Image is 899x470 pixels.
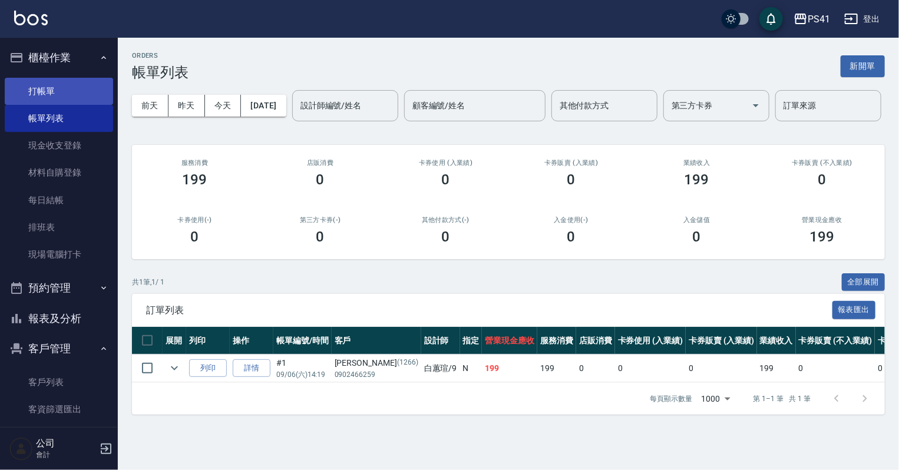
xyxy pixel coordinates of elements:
[774,216,871,224] h2: 營業現金應收
[272,216,369,224] h2: 第三方卡券(-)
[205,95,242,117] button: 今天
[537,327,576,355] th: 服務消費
[191,229,199,245] h3: 0
[841,55,885,77] button: 新開單
[332,327,421,355] th: 客戶
[5,396,113,423] a: 客資篩選匯出
[335,357,418,369] div: [PERSON_NAME]
[9,437,33,461] img: Person
[685,171,709,188] h3: 199
[273,327,332,355] th: 帳單編號/時間
[5,369,113,396] a: 客戶列表
[567,171,576,188] h3: 0
[163,327,186,355] th: 展開
[576,327,615,355] th: 店販消費
[5,159,113,186] a: 材料自購登錄
[132,64,189,81] h3: 帳單列表
[757,355,796,382] td: 199
[241,95,286,117] button: [DATE]
[186,327,230,355] th: 列印
[759,7,783,31] button: save
[5,105,113,132] a: 帳單列表
[523,216,620,224] h2: 入金使用(-)
[810,229,835,245] h3: 199
[5,273,113,303] button: 預約管理
[146,304,832,316] span: 訂單列表
[5,78,113,105] a: 打帳單
[335,369,418,380] p: 0902466259
[421,327,460,355] th: 設計師
[615,355,686,382] td: 0
[839,8,885,30] button: 登出
[276,369,329,380] p: 09/06 (六) 14:19
[697,383,735,415] div: 1000
[5,303,113,334] button: 報表及分析
[397,357,418,369] p: (1266)
[693,229,701,245] h3: 0
[5,42,113,73] button: 櫃檯作業
[774,159,871,167] h2: 卡券販賣 (不入業績)
[273,355,332,382] td: #1
[36,438,96,449] h5: 公司
[757,327,796,355] th: 業績收入
[5,132,113,159] a: 現金收支登錄
[796,355,875,382] td: 0
[648,216,745,224] h2: 入金儲值
[576,355,615,382] td: 0
[460,327,482,355] th: 指定
[316,171,325,188] h3: 0
[460,355,482,382] td: N
[796,327,875,355] th: 卡券販賣 (不入業績)
[5,214,113,241] a: 排班表
[567,229,576,245] h3: 0
[132,52,189,59] h2: ORDERS
[648,159,745,167] h2: 業績收入
[615,327,686,355] th: 卡券使用 (入業績)
[650,393,692,404] p: 每頁顯示數量
[146,216,243,224] h2: 卡券使用(-)
[146,159,243,167] h3: 服務消費
[132,95,168,117] button: 前天
[272,159,369,167] h2: 店販消費
[832,304,876,315] a: 報表匯出
[5,187,113,214] a: 每日結帳
[832,301,876,319] button: 報表匯出
[808,12,830,27] div: PS41
[753,393,811,404] p: 第 1–1 筆 共 1 筆
[789,7,835,31] button: PS41
[421,355,460,382] td: 白蕙瑄 /9
[818,171,827,188] h3: 0
[686,327,757,355] th: 卡券販賣 (入業績)
[442,229,450,245] h3: 0
[316,229,325,245] h3: 0
[233,359,270,378] a: 詳情
[686,355,757,382] td: 0
[397,216,494,224] h2: 其他付款方式(-)
[36,449,96,460] p: 會計
[482,327,537,355] th: 營業現金應收
[189,359,227,378] button: 列印
[442,171,450,188] h3: 0
[482,355,537,382] td: 199
[746,96,765,115] button: Open
[132,277,164,287] p: 共 1 筆, 1 / 1
[842,273,885,292] button: 全部展開
[230,327,273,355] th: 操作
[5,423,113,450] a: 卡券管理
[5,333,113,364] button: 客戶管理
[537,355,576,382] td: 199
[166,359,183,377] button: expand row
[523,159,620,167] h2: 卡券販賣 (入業績)
[168,95,205,117] button: 昨天
[841,60,885,71] a: 新開單
[397,159,494,167] h2: 卡券使用 (入業績)
[14,11,48,25] img: Logo
[183,171,207,188] h3: 199
[5,241,113,268] a: 現場電腦打卡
